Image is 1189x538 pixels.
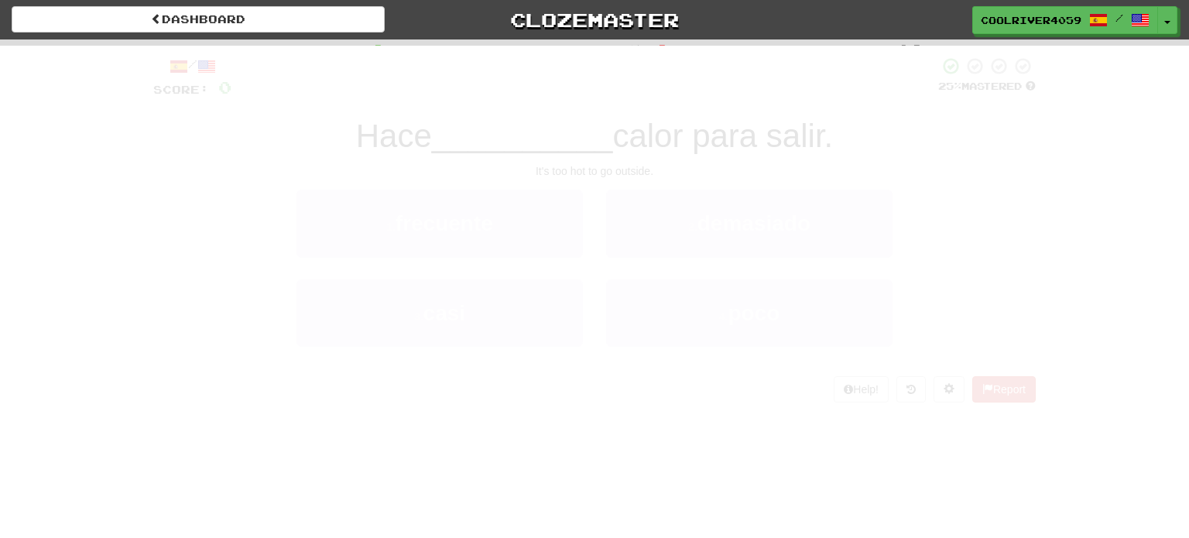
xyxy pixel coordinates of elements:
span: __________ [432,118,613,154]
span: 0 [218,77,231,97]
button: Report [972,376,1036,403]
span: poco [728,301,780,325]
div: / [153,57,231,76]
span: 25 % [938,80,961,92]
button: 2.demasiado [606,190,893,257]
a: Dashboard [12,6,385,33]
span: 10 [897,41,923,60]
span: demasiado [697,211,810,235]
span: / [1115,12,1123,23]
small: 1 . [386,221,396,233]
span: frecuente [396,211,493,235]
button: 1.frecuente [296,190,583,257]
small: 3 . [414,310,423,323]
span: To go [804,43,858,59]
small: 2 . [688,221,697,233]
button: 3.casi [296,279,583,347]
span: : [629,45,646,58]
a: Clozemaster [408,6,781,33]
span: Incorrect [520,43,618,59]
span: casi [423,301,466,325]
button: 4.poco [606,279,893,347]
div: Mastered [938,80,1036,94]
span: 0 [656,41,669,60]
button: Round history (alt+y) [896,376,926,403]
span: 0 [372,41,385,60]
span: CoolRiver4059 [981,13,1081,27]
small: 4 . [719,310,728,323]
span: Score: [153,83,209,96]
span: : [869,45,886,58]
button: Help! [834,376,889,403]
span: Correct [257,43,333,59]
span: : [344,45,361,58]
span: calor para salir. [612,118,833,154]
div: It's too hot to go outside. [153,163,1036,179]
a: CoolRiver4059 / [972,6,1158,34]
span: Hace [356,118,432,154]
